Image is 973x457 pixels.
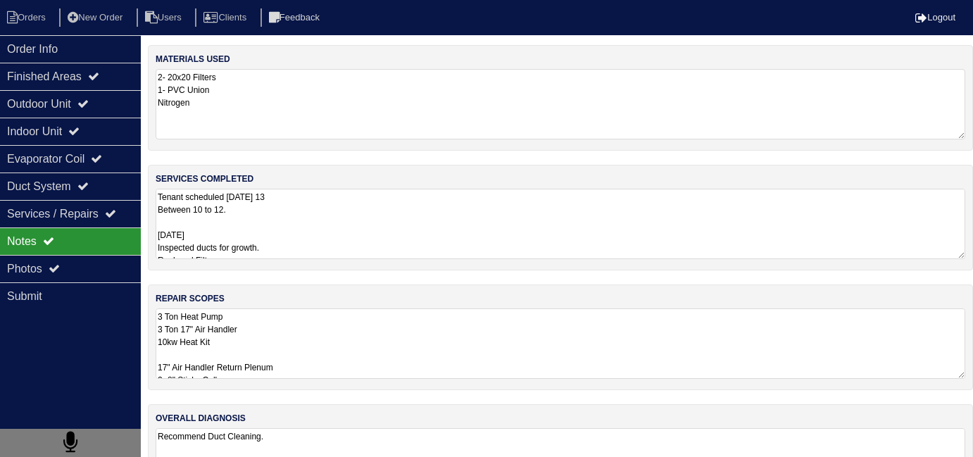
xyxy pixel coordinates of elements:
[195,12,258,23] a: Clients
[915,12,955,23] a: Logout
[156,412,246,425] label: overall diagnosis
[260,8,331,27] li: Feedback
[156,69,965,139] textarea: 2- 20x20 Filters 1- PVC Union Nitrogen
[59,8,134,27] li: New Order
[156,292,225,305] label: repair scopes
[156,189,965,259] textarea: Tenant scheduled [DATE] 13 Between 10 to 12. [DATE] Inspected ducts for growth. Replaced Filters ...
[137,8,193,27] li: Users
[156,308,965,379] textarea: 3 Ton Heat Pump 3 Ton 17" Air Handler 10kw Heat Kit 17" Air Handler Return Plenum 2- 8" Sticky Co...
[195,8,258,27] li: Clients
[156,173,253,185] label: services completed
[137,12,193,23] a: Users
[59,12,134,23] a: New Order
[156,53,230,65] label: materials used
